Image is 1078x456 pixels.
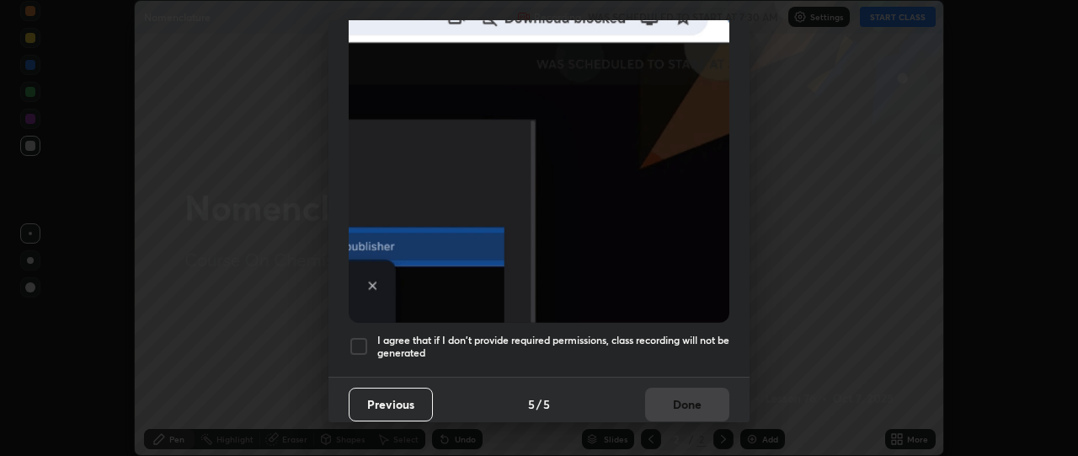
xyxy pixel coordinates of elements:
button: Previous [349,388,433,421]
h4: 5 [528,395,535,413]
h4: 5 [543,395,550,413]
h5: I agree that if I don't provide required permissions, class recording will not be generated [377,334,729,360]
h4: / [536,395,542,413]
